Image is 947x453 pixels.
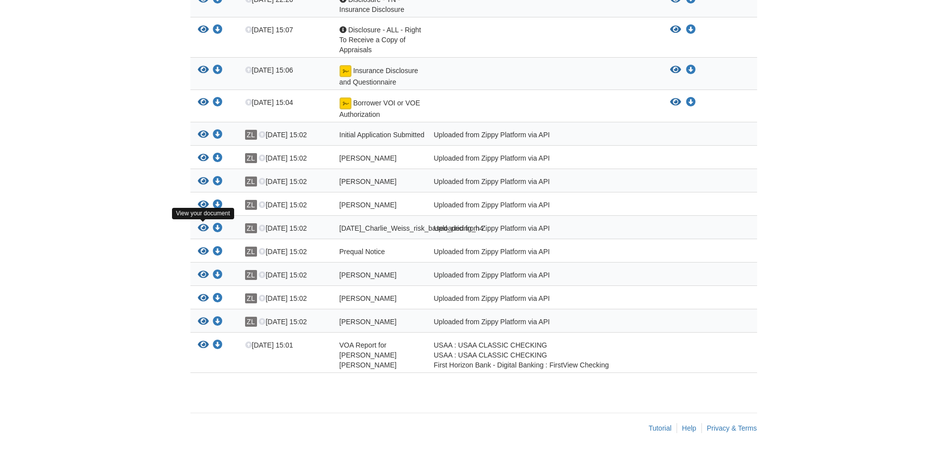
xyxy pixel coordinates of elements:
[245,177,257,186] span: ZL
[258,224,307,232] span: [DATE] 15:02
[427,340,663,370] div: USAA : USAA CLASSIC CHECKING USAA : USAA CLASSIC CHECKING First Horizon Bank - Digital Banking : ...
[198,317,209,327] button: View Charlie_Weiss_esign_consent
[198,153,209,164] button: View Charlie_Weiss_sms_consent
[427,177,663,189] div: Uploaded from Zippy Platform via API
[427,293,663,306] div: Uploaded from Zippy Platform via API
[198,293,209,304] button: View Charlie_Weiss_terms_of_use
[213,225,223,233] a: Download 07-10-2025_Charlie_Weiss_risk_based_pricing_h4
[686,98,696,106] a: Download Borrower VOI or VOE Authorization
[245,98,293,106] span: [DATE] 15:04
[213,67,223,75] a: Download Insurance Disclosure and Questionnaire
[427,200,663,213] div: Uploaded from Zippy Platform via API
[245,341,293,349] span: [DATE] 15:01
[213,26,223,34] a: Download Disclosure - ALL - Right To Receive a Copy of Appraisals
[340,318,397,326] span: [PERSON_NAME]
[198,200,209,210] button: View Charlie_Weiss_credit_authorization
[258,271,307,279] span: [DATE] 15:02
[340,97,351,109] img: Document fully signed
[258,294,307,302] span: [DATE] 15:02
[172,208,234,219] div: View your document
[198,223,209,234] button: View 07-10-2025_Charlie_Weiss_risk_based_pricing_h4
[340,248,385,256] span: Prequal Notice
[707,424,757,432] a: Privacy & Terms
[670,65,681,75] button: View Insurance Disclosure and Questionnaire
[258,248,307,256] span: [DATE] 15:02
[340,99,420,118] span: Borrower VOI or VOE Authorization
[198,130,209,140] button: View Initial Application Submitted
[213,272,223,279] a: Download Charlie_Weiss_true_and_correct_consent
[198,25,209,35] button: View Disclosure - ALL - Right To Receive a Copy of Appraisals
[340,341,397,369] span: VOA Report for [PERSON_NAME] [PERSON_NAME]
[427,247,663,260] div: Uploaded from Zippy Platform via API
[427,223,663,236] div: Uploaded from Zippy Platform via API
[670,97,681,107] button: View Borrower VOI or VOE Authorization
[340,154,397,162] span: [PERSON_NAME]
[245,247,257,257] span: ZL
[340,65,351,77] img: Document fully signed
[198,270,209,280] button: View Charlie_Weiss_true_and_correct_consent
[198,97,209,108] button: View Borrower VOI or VOE Authorization
[427,153,663,166] div: Uploaded from Zippy Platform via API
[340,224,484,232] span: [DATE]_Charlie_Weiss_risk_based_pricing_h4
[340,26,421,54] span: Disclosure - ALL - Right To Receive a Copy of Appraisals
[213,295,223,303] a: Download Charlie_Weiss_terms_of_use
[213,318,223,326] a: Download Charlie_Weiss_esign_consent
[340,271,397,279] span: [PERSON_NAME]
[198,247,209,257] button: View Prequal Notice
[340,178,397,185] span: [PERSON_NAME]
[427,317,663,330] div: Uploaded from Zippy Platform via API
[198,177,209,187] button: View Charlie_Weiss_privacy_notice
[670,25,681,35] button: View Disclosure - ALL - Right To Receive a Copy of Appraisals
[213,342,223,350] a: Download VOA Report for Charlie Thomas Weiss
[198,340,209,351] button: View VOA Report for Charlie Thomas Weiss
[245,317,257,327] span: ZL
[213,201,223,209] a: Download Charlie_Weiss_credit_authorization
[340,131,425,139] span: Initial Application Submitted
[340,294,397,302] span: [PERSON_NAME]
[682,424,696,432] a: Help
[686,66,696,74] a: Download Insurance Disclosure and Questionnaire
[340,67,419,86] span: Insurance Disclosure and Questionnaire
[258,178,307,185] span: [DATE] 15:02
[245,153,257,163] span: ZL
[649,424,672,432] a: Tutorial
[213,155,223,163] a: Download Charlie_Weiss_sms_consent
[245,200,257,210] span: ZL
[213,178,223,186] a: Download Charlie_Weiss_privacy_notice
[258,154,307,162] span: [DATE] 15:02
[245,26,293,34] span: [DATE] 15:07
[213,248,223,256] a: Download Prequal Notice
[258,201,307,209] span: [DATE] 15:02
[686,26,696,34] a: Download Disclosure - ALL - Right To Receive a Copy of Appraisals
[427,270,663,283] div: Uploaded from Zippy Platform via API
[213,99,223,107] a: Download Borrower VOI or VOE Authorization
[245,270,257,280] span: ZL
[245,66,293,74] span: [DATE] 15:06
[245,293,257,303] span: ZL
[258,318,307,326] span: [DATE] 15:02
[245,130,257,140] span: ZL
[258,131,307,139] span: [DATE] 15:02
[198,65,209,76] button: View Insurance Disclosure and Questionnaire
[340,201,397,209] span: [PERSON_NAME]
[427,130,663,143] div: Uploaded from Zippy Platform via API
[213,131,223,139] a: Download Initial Application Submitted
[245,223,257,233] span: ZL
